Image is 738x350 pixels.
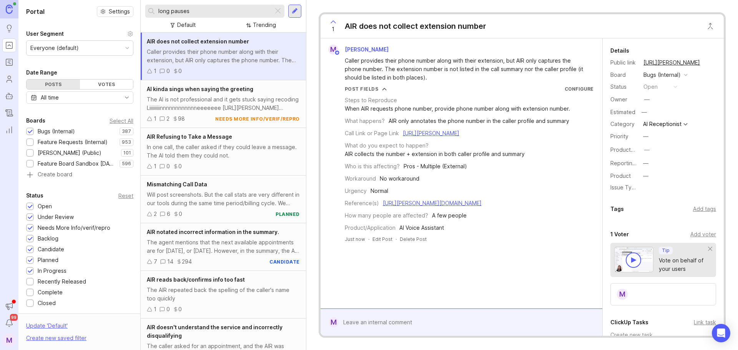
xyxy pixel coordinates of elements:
[276,211,300,217] div: planned
[26,68,57,77] div: Date Range
[97,6,133,17] button: Settings
[269,259,300,265] div: candidate
[690,230,716,239] div: Add voter
[565,86,593,92] a: Configure
[166,114,170,123] div: 2
[141,223,306,271] a: AIR notated incorrect information in the summary.The agent mentions that the next available appoi...
[141,271,306,318] a: AIR reads back/confirms info too fastThe AIR repeated back the spelling of the caller's name too ...
[641,58,702,68] a: [URL][PERSON_NAME]
[389,117,569,125] div: AIR only annotates the phone number in the caller profile and summary
[253,21,276,29] div: Trending
[121,95,133,101] svg: toggle icon
[147,38,249,45] span: AIR does not collect extension number
[26,116,45,125] div: Boards
[404,162,467,171] div: Pros - Multiple (External)
[38,202,52,211] div: Open
[109,8,130,15] span: Settings
[158,7,270,15] input: Search...
[345,236,365,242] a: Just now
[639,107,649,117] div: —
[2,106,16,120] a: Changelog
[215,116,300,122] div: needs more info/verif/repro
[345,162,400,171] div: Who is this affecting?
[610,71,637,79] div: Board
[2,316,16,330] button: Notifications
[610,58,637,67] div: Public link
[345,86,379,92] div: Post Fields
[26,191,43,200] div: Status
[643,121,681,127] div: AI Receptionist
[141,128,306,176] a: AIR Refusing to Take a MessageIn one call, the caller asked if they could leave a message. The AI...
[27,80,80,89] div: Posts
[610,120,637,128] div: Category
[610,146,651,153] label: ProductboardID
[332,25,334,33] span: 1
[345,174,376,183] div: Workaround
[41,93,59,102] div: All time
[694,318,716,327] div: Link task
[610,109,635,115] div: Estimated
[659,256,708,273] div: Vote on behalf of your users
[610,46,629,55] div: Details
[122,128,131,134] p: 387
[2,38,16,52] a: Portal
[345,117,385,125] div: What happens?
[166,67,170,75] div: 0
[166,162,170,171] div: 0
[643,132,648,141] div: —
[2,333,16,347] button: M
[345,96,397,105] div: Steps to Reproduce
[26,322,68,334] div: Update ' Default '
[178,305,182,314] div: 0
[26,172,133,179] a: Create board
[38,256,58,264] div: Planned
[141,80,306,128] a: AI kinda sings when saying the greetingThe AI is not professional and it gets stuck saying recodi...
[154,305,156,314] div: 1
[6,5,13,13] img: Canny Home
[38,267,66,275] div: In Progress
[177,21,196,29] div: Default
[178,162,182,171] div: 0
[178,114,185,123] div: 98
[38,138,108,146] div: Feature Requests (Internal)
[38,224,110,232] div: Needs More Info/verif/repro
[38,213,74,221] div: Under Review
[644,146,650,154] div: —
[324,45,395,55] a: M[PERSON_NAME]
[643,159,648,168] div: —
[147,86,253,92] span: AI kinda sings when saying the greeting
[141,176,306,223] a: Mismatching Call DataWill post screenshots. But the call stats are very different in our tools du...
[2,72,16,86] a: Users
[147,286,300,303] div: The AIR repeated back the spelling of the caller's name too quickly
[616,288,628,300] div: M
[642,145,652,155] button: ProductboardID
[154,257,157,266] div: 7
[147,133,232,140] span: AIR Refusing to Take a Message
[147,181,207,187] span: Mismatching Call Data
[345,105,570,113] div: When AIR requests phone number, provide phone number along with extension number.
[154,210,157,218] div: 2
[38,159,116,168] div: Feature Board Sandbox [DATE]
[345,199,379,207] div: Reference(s)
[368,236,369,242] div: ·
[154,114,156,123] div: 1
[147,48,300,65] div: Caller provides their phone number along with their extension, but AIR only captures the phone nu...
[141,33,306,80] a: AIR does not collect extension numberCaller provides their phone number along with their extensio...
[118,194,133,198] div: Reset
[26,334,86,342] div: Create new saved filter
[345,86,387,92] button: Post Fields
[693,205,716,213] div: Add tags
[2,299,16,313] button: Announcements
[610,95,637,104] div: Owner
[167,257,173,266] div: 14
[345,224,396,232] div: Product/Application
[38,127,75,136] div: Bugs (Internal)
[122,139,131,145] p: 953
[610,83,637,91] div: Status
[345,56,587,82] div: Caller provides their phone number along with their extension, but AIR only captures the phone nu...
[147,191,300,207] div: Will post screenshots. But the call stats are very different in our tools during the same time pe...
[147,95,300,112] div: The AI is not professional and it gets stuck saying recoding Liiiiiiiiinnnnnnnnnnnneeeeeee [URL][...
[123,150,131,156] p: 101
[643,83,658,91] div: open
